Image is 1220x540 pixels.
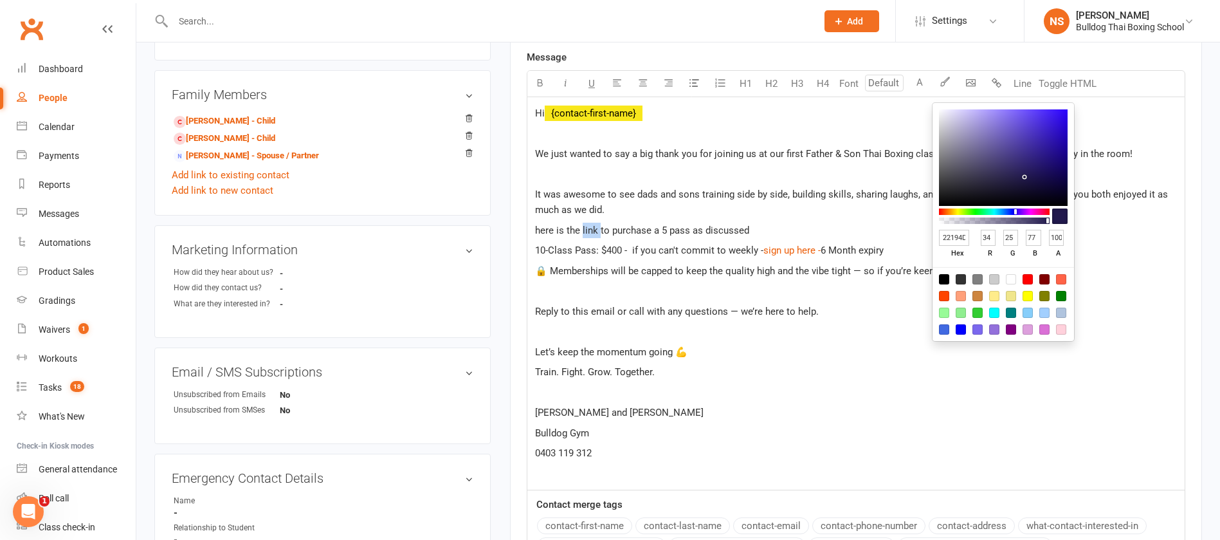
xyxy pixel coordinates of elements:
div: #333333 [956,274,966,284]
span: Train. Fight. Grow. Together. [535,366,655,378]
span: We just wanted to say a big thank you for joining us at our first Father & Son Thai Boxing class ... [535,148,1133,160]
div: #f0e68c [1006,291,1016,301]
iframe: Intercom live chat [13,496,44,527]
div: #98fb98 [939,308,949,318]
span: U [588,78,595,89]
div: #a2cffe [1039,308,1050,318]
a: Clubworx [15,13,48,45]
span: here is the link to purchase a 5 pass as discussed [535,225,749,236]
strong: - [174,507,473,519]
div: #ffffff [1006,274,1016,284]
span: Bulldog Gym [535,427,589,439]
span: Let’s keep the momentum going 💪 [535,346,687,358]
div: Product Sales [39,266,94,277]
a: Gradings [17,286,136,315]
div: #32cd32 [972,308,983,318]
a: Add link to new contact [172,183,273,198]
button: contact-phone-number [812,517,925,534]
div: #ffff00 [1023,291,1033,301]
a: Automations [17,228,136,257]
h3: Emergency Contact Details [172,471,473,485]
span: 18 [70,381,84,392]
span: Reply to this email or call with any questions — we’re here to help. [535,306,819,317]
span: 6 Month expiry [821,245,884,256]
div: #00ffff [989,308,999,318]
button: contact-last-name [635,517,730,534]
h3: Email / SMS Subscriptions [172,365,473,379]
label: r [981,246,999,262]
span: Hi [535,107,545,119]
div: #808000 [1039,291,1050,301]
h3: Marketing Information [172,243,473,257]
span: 10-Class Pass: $400 - if you can't commit to weekly - [535,245,763,256]
div: Payments [39,151,79,161]
div: #cd853f [972,291,983,301]
strong: - [280,284,354,293]
span: 1 [78,323,89,334]
span: 0403 119 312 [535,447,592,459]
div: Roll call [39,493,69,503]
button: A [907,71,933,97]
input: Search... [169,12,808,30]
div: How did they contact us? [174,282,280,294]
div: Dashboard [39,64,83,74]
div: #da70d6 [1039,324,1050,335]
div: Bulldog Thai Boxing School [1076,21,1184,33]
a: Messages [17,200,136,228]
span: [PERSON_NAME] and [PERSON_NAME] [535,407,704,418]
div: #dda0dd [1023,324,1033,335]
div: #ff4500 [939,291,949,301]
div: Unsubscribed from SMSes [174,404,280,416]
div: Name [174,495,280,507]
button: H3 [785,71,810,97]
a: People [17,84,136,113]
div: #ff6347 [1056,274,1066,284]
div: Unsubscribed from Emails [174,389,280,401]
input: Default [865,75,904,91]
span: 🔒 Memberships will be capped to keep the quality high and the vibe tight — so if you’re keen, don... [535,265,1069,277]
button: H1 [733,71,759,97]
button: Toggle HTML [1035,71,1100,97]
a: Dashboard [17,55,136,84]
label: Contact merge tags [536,497,623,512]
div: Reports [39,180,70,190]
button: contact-address [929,517,1015,534]
label: Message [527,50,567,65]
button: what-contact-interested-in [1018,517,1147,534]
div: What are they interested in? [174,298,280,310]
a: [PERSON_NAME] - Child [174,115,275,128]
div: #000000 [939,274,949,284]
div: #800000 [1039,274,1050,284]
a: Payments [17,142,136,171]
div: [PERSON_NAME] [1076,10,1184,21]
a: General attendance kiosk mode [17,455,136,484]
button: H4 [810,71,836,97]
div: #4169e1 [939,324,949,335]
span: 1 [39,496,50,507]
span: It was awesome to see dads and sons training side by side, building skills, sharing laughs, and w... [535,189,1170,216]
label: g [1003,246,1022,262]
a: Tasks 18 [17,373,136,402]
a: Roll call [17,484,136,513]
button: U [579,71,605,97]
a: Reports [17,171,136,200]
div: #b0c4de [1056,308,1066,318]
button: Font [836,71,862,97]
div: Class check-in [39,522,95,532]
div: #008000 [1056,291,1066,301]
div: Gradings [39,295,75,306]
a: [PERSON_NAME] - Child [174,132,275,145]
div: NS [1044,8,1070,34]
div: #cccccc [989,274,999,284]
div: #90ee90 [956,308,966,318]
div: #ffd1dc [1056,324,1066,335]
div: Tasks [39,382,62,393]
div: #87cefa [1023,308,1033,318]
a: Product Sales [17,257,136,286]
div: People [39,93,68,103]
button: contact-email [733,517,809,534]
div: Calendar [39,122,75,132]
span: sign up here - [763,245,821,256]
div: #9370db [989,324,999,335]
div: #800080 [1006,324,1016,335]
